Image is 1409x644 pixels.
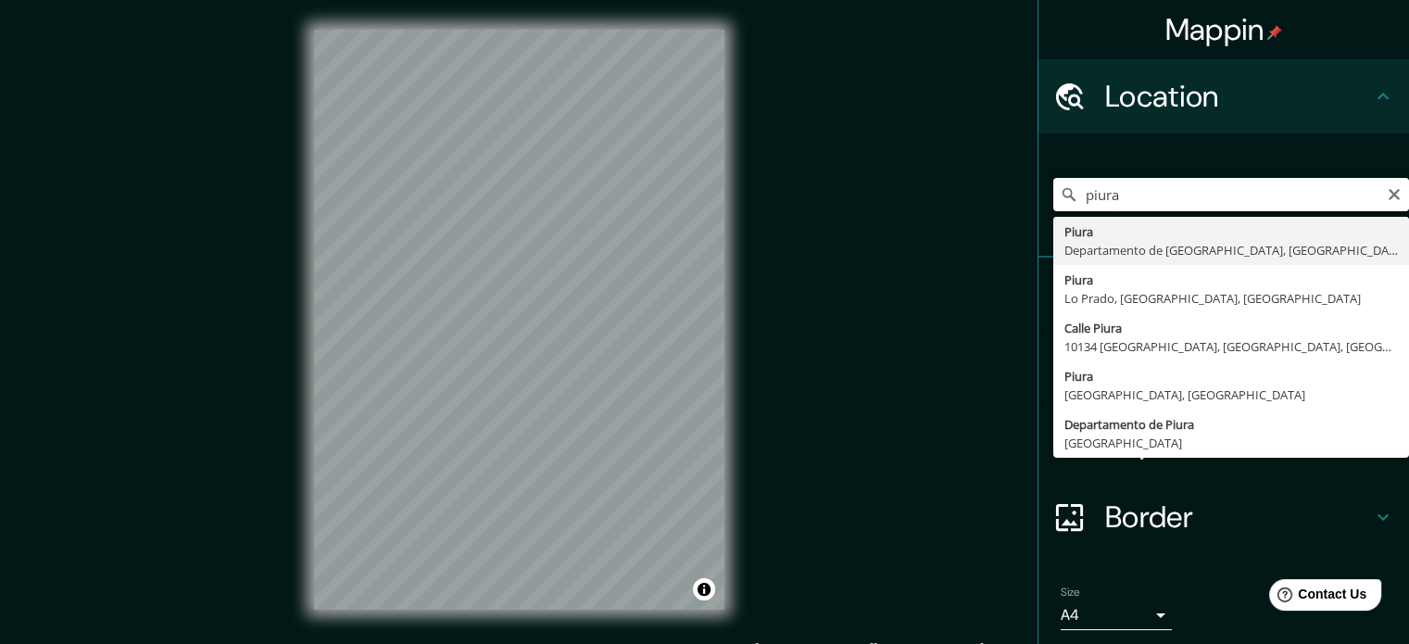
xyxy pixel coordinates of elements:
[1064,222,1398,241] div: Piura
[1061,585,1080,600] label: Size
[693,578,715,600] button: Toggle attribution
[1105,499,1372,536] h4: Border
[1105,78,1372,115] h4: Location
[1038,480,1409,554] div: Border
[1038,332,1409,406] div: Style
[1038,406,1409,480] div: Layout
[1064,271,1398,289] div: Piura
[1064,241,1398,259] div: Departamento de [GEOGRAPHIC_DATA], [GEOGRAPHIC_DATA]
[1165,11,1283,48] h4: Mappin
[1064,367,1398,385] div: Piura
[1105,424,1372,461] h4: Layout
[1053,178,1409,211] input: Pick your city or area
[1064,337,1398,356] div: 10134 [GEOGRAPHIC_DATA], [GEOGRAPHIC_DATA], [GEOGRAPHIC_DATA]
[1038,59,1409,133] div: Location
[1267,25,1282,40] img: pin-icon.png
[1064,434,1398,452] div: [GEOGRAPHIC_DATA]
[1064,385,1398,404] div: [GEOGRAPHIC_DATA], [GEOGRAPHIC_DATA]
[1387,184,1402,202] button: Clear
[1038,258,1409,332] div: Pins
[1064,289,1398,308] div: Lo Prado, [GEOGRAPHIC_DATA], [GEOGRAPHIC_DATA]
[1064,415,1398,434] div: Departamento de Piura
[314,30,724,610] canvas: Map
[1064,319,1398,337] div: Calle Piura
[1244,572,1389,624] iframe: Help widget launcher
[1061,600,1172,630] div: A4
